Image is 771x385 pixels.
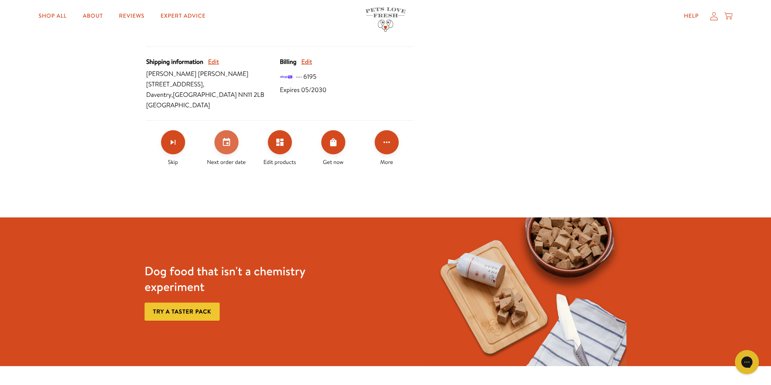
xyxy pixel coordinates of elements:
button: Edit [208,57,219,67]
span: Edit products [263,158,296,166]
span: Daventry , [GEOGRAPHIC_DATA] NN11 2LB [146,90,280,100]
button: Order Now [321,130,345,154]
span: Shipping information [146,57,203,67]
span: More [380,158,393,166]
a: Help [677,8,705,24]
span: ···· 6195 [296,72,316,82]
button: Edit [301,57,312,67]
button: Edit products [268,130,292,154]
a: Shop All [32,8,73,24]
iframe: Gorgias live chat messenger [731,347,763,377]
div: Make changes for subscription [146,130,413,166]
a: Reviews [112,8,151,24]
span: [STREET_ADDRESS], [146,79,280,90]
span: Billing [280,57,296,67]
a: Try a taster pack [145,303,220,321]
span: Skip [168,158,178,166]
span: Get now [323,158,343,166]
span: [PERSON_NAME] [PERSON_NAME] [146,69,280,79]
h3: Dog food that isn't a chemistry experiment [145,263,342,295]
span: Next order date [207,158,246,166]
img: Fussy [429,217,626,366]
button: Set your next order date [214,130,239,154]
button: Skip subscription [161,130,185,154]
img: Pets Love Fresh [365,7,406,32]
button: Click for more options [375,130,399,154]
img: svg%3E [280,70,293,83]
a: About [76,8,109,24]
a: Expert Advice [154,8,212,24]
span: [GEOGRAPHIC_DATA] [146,100,280,111]
span: Expires 05/2030 [280,85,326,95]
